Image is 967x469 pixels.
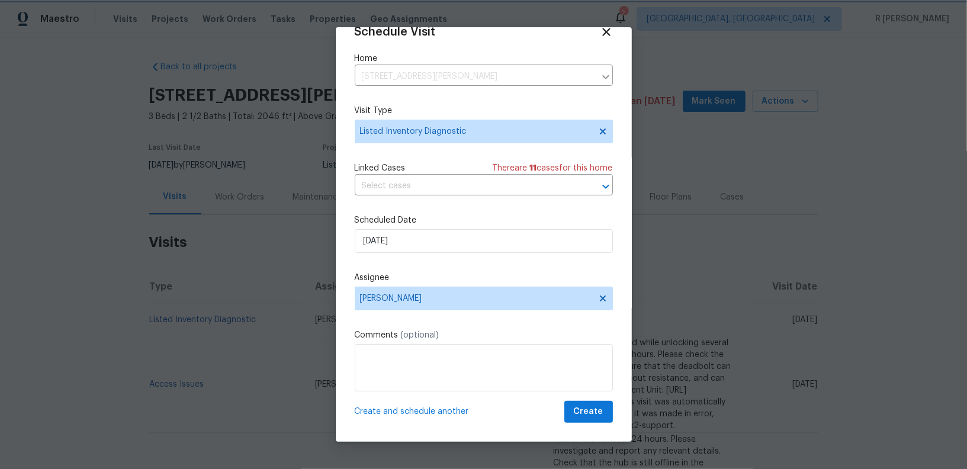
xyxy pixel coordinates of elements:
[360,126,590,137] span: Listed Inventory Diagnostic
[355,26,436,38] span: Schedule Visit
[355,214,613,226] label: Scheduled Date
[401,331,439,339] span: (optional)
[355,329,613,341] label: Comments
[530,164,537,172] span: 11
[360,294,592,303] span: [PERSON_NAME]
[355,105,613,117] label: Visit Type
[355,68,595,86] input: Enter in an address
[355,162,406,174] span: Linked Cases
[574,404,603,419] span: Create
[355,53,613,65] label: Home
[597,178,614,195] button: Open
[600,25,613,38] span: Close
[355,272,613,284] label: Assignee
[493,162,613,174] span: There are case s for this home
[564,401,613,423] button: Create
[355,229,613,253] input: M/D/YYYY
[355,406,469,417] span: Create and schedule another
[355,177,580,195] input: Select cases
